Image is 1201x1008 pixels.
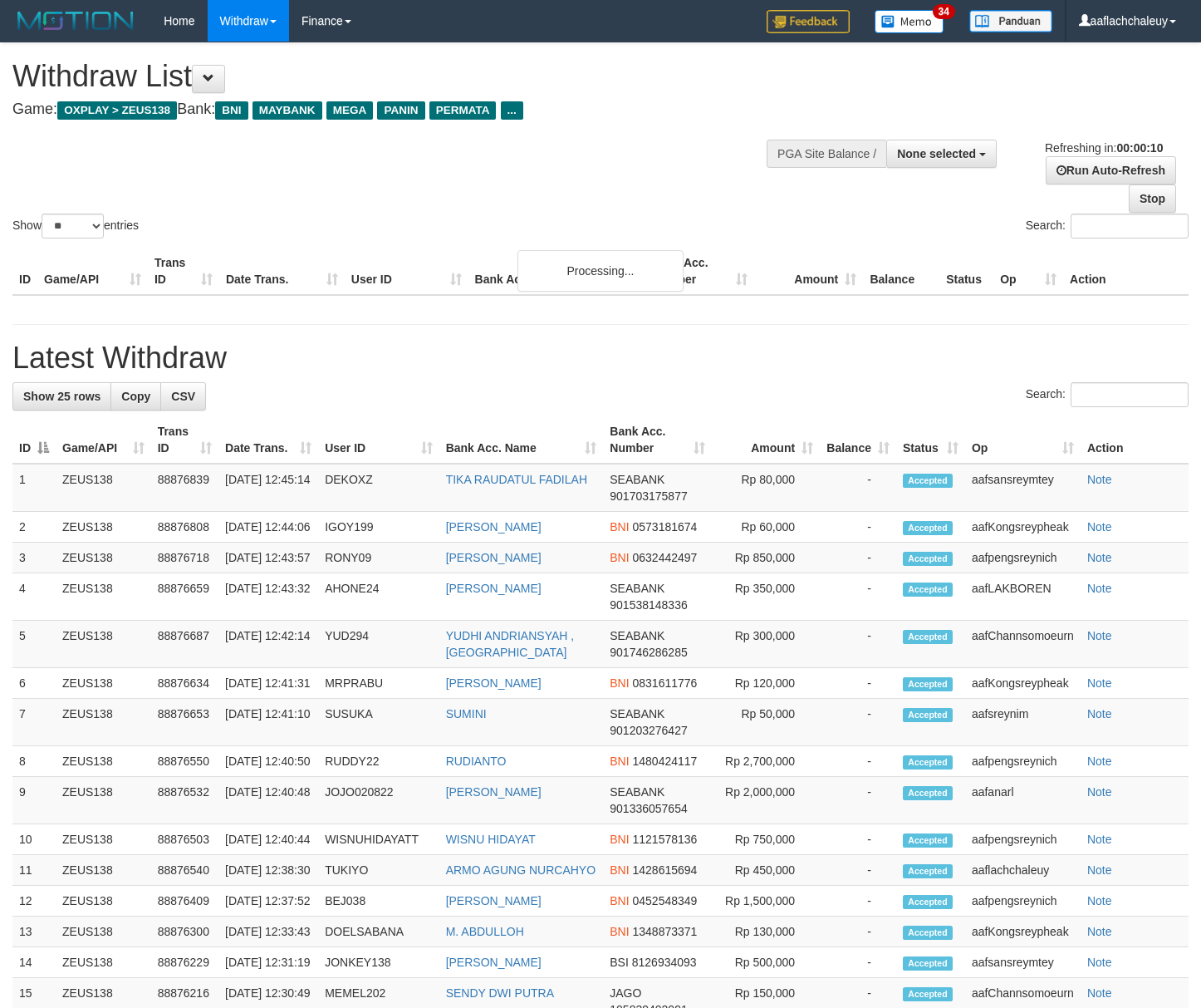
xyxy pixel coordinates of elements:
td: 14 [12,947,56,978]
a: Note [1087,863,1112,877]
td: Rp 120,000 [712,668,821,699]
span: Copy 1121578136 to clipboard [633,833,698,846]
td: RONY09 [318,543,439,573]
td: aaflachchaleuy [965,855,1081,886]
td: Rp 300,000 [712,621,821,668]
td: 88876229 [151,947,218,978]
div: Processing... [517,250,684,292]
td: 88876653 [151,699,218,746]
td: Rp 60,000 [712,512,821,543]
span: BNI [610,863,629,877]
span: BSI [610,956,629,969]
span: BNI [610,676,629,690]
td: JONKEY138 [318,947,439,978]
td: aafsreynim [965,699,1081,746]
input: Search: [1071,214,1189,238]
td: - [820,543,896,573]
td: 88876808 [151,512,218,543]
a: Show 25 rows [12,382,111,411]
td: ZEUS138 [56,824,151,855]
td: aafChannsomoeurn [965,621,1081,668]
td: 8 [12,746,56,777]
div: PGA Site Balance / [767,140,886,168]
td: - [820,464,896,512]
span: Copy 0452548349 to clipboard [633,894,698,907]
td: 11 [12,855,56,886]
img: MOTION_logo.png [12,8,139,33]
td: Rp 80,000 [712,464,821,512]
a: Note [1087,551,1112,564]
span: MAYBANK [252,101,322,120]
td: ZEUS138 [56,947,151,978]
td: DEKOXZ [318,464,439,512]
td: 88876409 [151,886,218,917]
label: Search: [1026,382,1189,407]
th: Amount: activate to sort column ascending [712,416,821,464]
th: User ID [345,248,468,295]
span: BNI [610,520,629,534]
td: - [820,886,896,917]
span: CSV [171,390,195,403]
img: Button%20Memo.svg [875,10,944,33]
td: [DATE] 12:38:30 [218,855,318,886]
td: ZEUS138 [56,855,151,886]
span: Accepted [903,926,953,940]
td: 88876839 [151,464,218,512]
td: 4 [12,573,56,621]
a: [PERSON_NAME] [446,582,542,595]
th: Status: activate to sort column ascending [896,416,965,464]
span: Copy 901336057654 to clipboard [610,802,687,815]
select: Showentries [42,214,104,238]
td: aafsansreymtey [965,464,1081,512]
td: SUSUKA [318,699,439,746]
span: OXPLAY > ZEUS138 [57,101,177,120]
td: 12 [12,886,56,917]
td: aafpengsreynich [965,746,1081,777]
th: Op [993,248,1063,295]
td: 88876659 [151,573,218,621]
td: aafpengsreynich [965,543,1081,573]
span: None selected [897,147,976,160]
td: ZEUS138 [56,464,151,512]
span: Accepted [903,786,953,800]
span: Copy 901203276427 to clipboard [610,724,687,737]
td: [DATE] 12:41:31 [218,668,318,699]
a: Note [1087,833,1112,846]
a: [PERSON_NAME] [446,956,542,969]
th: Op: activate to sort column ascending [965,416,1081,464]
td: Rp 130,000 [712,917,821,947]
span: BNI [610,551,629,564]
td: [DATE] 12:45:14 [218,464,318,512]
td: 2 [12,512,56,543]
td: ZEUS138 [56,668,151,699]
span: Accepted [903,521,953,535]
button: None selected [886,140,997,168]
span: Copy 8126934093 to clipboard [632,956,697,969]
th: ID: activate to sort column descending [12,416,56,464]
span: Copy 0573181674 to clipboard [633,520,698,534]
td: MRPRABU [318,668,439,699]
span: Accepted [903,552,953,566]
span: PANIN [377,101,424,120]
td: [DATE] 12:42:14 [218,621,318,668]
span: Copy 901703175877 to clipboard [610,489,687,503]
a: [PERSON_NAME] [446,894,542,907]
td: 88876550 [151,746,218,777]
td: aafKongsreypheak [965,668,1081,699]
th: ID [12,248,37,295]
a: [PERSON_NAME] [446,676,542,690]
span: Accepted [903,987,953,1001]
th: Date Trans. [219,248,345,295]
th: Balance: activate to sort column ascending [820,416,896,464]
th: Bank Acc. Name: activate to sort column ascending [439,416,604,464]
span: BNI [610,925,629,938]
td: WISNUHIDAYATT [318,824,439,855]
a: SUMINI [446,707,487,720]
td: ZEUS138 [56,573,151,621]
td: 88876300 [151,917,218,947]
td: [DATE] 12:43:57 [218,543,318,573]
th: Amount [754,248,863,295]
td: TUKIYO [318,855,439,886]
td: - [820,777,896,824]
td: - [820,621,896,668]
